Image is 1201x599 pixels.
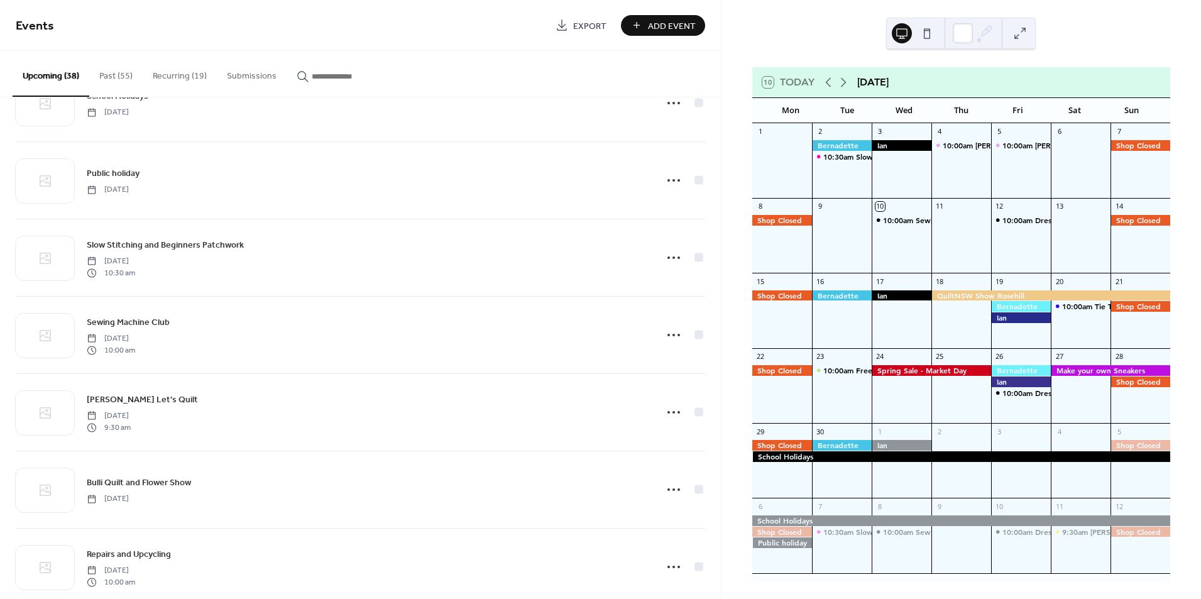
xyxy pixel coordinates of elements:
[1002,527,1035,537] span: 10:00am
[991,376,1051,387] div: Ian
[872,140,931,151] div: Ian
[995,502,1004,511] div: 10
[935,127,945,136] div: 4
[87,333,135,344] span: [DATE]
[752,365,812,376] div: Shop Closed
[875,352,885,361] div: 24
[1090,527,1192,537] div: [PERSON_NAME] Let's Quilt
[812,151,872,162] div: Slow Stitching and Beginners Patchwork
[752,451,1170,462] div: School Holidays
[816,127,825,136] div: 2
[752,515,1170,526] div: School Holidays
[217,51,287,96] button: Submissions
[1114,427,1124,436] div: 5
[752,290,812,301] div: Shop Closed
[1055,352,1064,361] div: 27
[87,476,191,490] span: Bulli Quilt and Flower Show
[1114,277,1124,286] div: 21
[1051,365,1170,376] div: Make your own Sneakers
[872,527,931,537] div: Sewing Machine Club
[816,352,825,361] div: 23
[87,422,131,433] span: 9:30 am
[1114,127,1124,136] div: 7
[1111,440,1170,451] div: Shop Closed
[648,19,696,33] span: Add Event
[752,537,812,548] div: Public holiday
[143,51,217,96] button: Recurring (19)
[875,427,885,436] div: 1
[991,312,1051,323] div: Ian
[1114,502,1124,511] div: 12
[756,202,765,211] div: 8
[87,316,170,329] span: Sewing Machine Club
[87,167,140,180] span: Public holiday
[87,267,135,278] span: 10:30 am
[991,365,1051,376] div: Bernadette
[756,352,765,361] div: 22
[812,290,872,301] div: Bernadette
[875,502,885,511] div: 8
[762,98,819,123] div: Mon
[1051,301,1111,312] div: Tie Time - Upcycling
[546,15,616,36] a: Export
[823,527,856,537] span: 10:30am
[856,527,1001,537] div: Slow Stitching and Beginners Patchwork
[1095,301,1168,312] div: Tie Time - Upcycling
[995,127,1004,136] div: 5
[87,576,135,588] span: 10:00 am
[1055,202,1064,211] div: 13
[1055,277,1064,286] div: 20
[756,127,765,136] div: 1
[816,277,825,286] div: 16
[812,140,872,151] div: Bernadette
[87,548,171,561] span: Repairs and Upcycling
[990,98,1046,123] div: Fri
[876,98,933,123] div: Wed
[756,277,765,286] div: 15
[1114,352,1124,361] div: 28
[1055,427,1064,436] div: 4
[991,388,1051,398] div: Dressmaking Class
[1111,215,1170,226] div: Shop Closed
[1035,215,1099,226] div: Dressmaking Skills
[89,51,143,96] button: Past (55)
[87,166,140,180] a: Public holiday
[1051,527,1111,537] div: Deborah Louie Let's Quilt
[87,344,135,356] span: 10:00 am
[1055,502,1064,511] div: 11
[812,365,872,376] div: Free motion quilting - beginners' basics
[87,565,135,576] span: [DATE]
[935,427,945,436] div: 2
[1035,140,1201,151] div: [PERSON_NAME] - The Pods - 2 day workshop
[856,151,1001,162] div: Slow Stitching and Beginners Patchwork
[943,140,975,151] span: 10:00am
[875,277,885,286] div: 17
[883,215,916,226] span: 10:00am
[1035,388,1099,398] div: Dressmaking Class
[935,502,945,511] div: 9
[87,393,198,407] span: [PERSON_NAME] Let's Quilt
[931,290,1170,301] div: QuiltNSW Show Rosehill
[916,215,993,226] div: Sewing Machine Club
[812,440,872,451] div: Bernadette
[991,140,1051,151] div: Karen John - The Pods - 2 day workshop
[756,502,765,511] div: 6
[573,19,606,33] span: Export
[1002,388,1035,398] span: 10:00am
[1002,140,1035,151] span: 10:00am
[991,301,1051,312] div: Bernadette
[933,98,989,123] div: Thu
[872,365,991,376] div: Spring Sale - Market Day
[16,14,54,38] span: Events
[872,290,931,301] div: Ian
[1055,127,1064,136] div: 6
[621,15,705,36] a: Add Event
[1111,527,1170,537] div: Shop Closed
[87,547,171,561] a: Repairs and Upcycling
[1002,215,1035,226] span: 10:00am
[819,98,875,123] div: Tue
[1062,527,1090,537] span: 9:30am
[816,202,825,211] div: 9
[872,440,931,451] div: Ian
[816,427,825,436] div: 30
